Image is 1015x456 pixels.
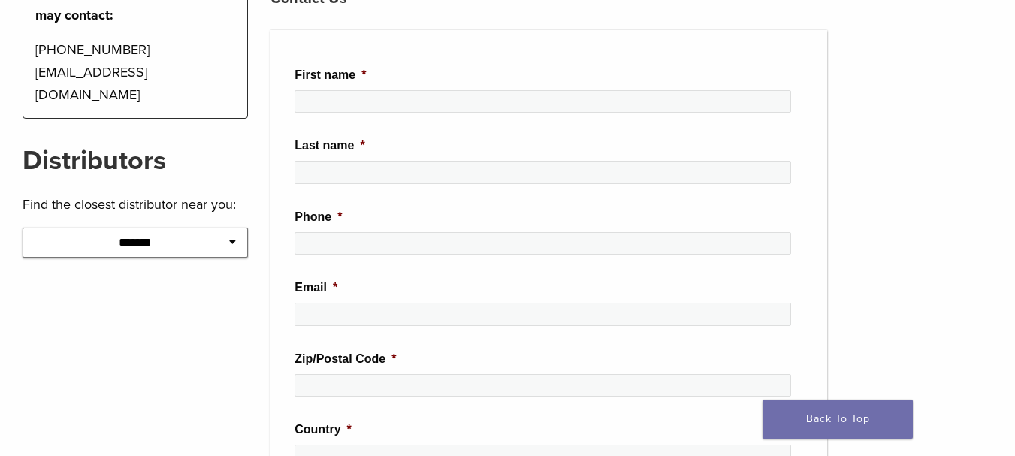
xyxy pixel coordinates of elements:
[23,193,248,216] p: Find the closest distributor near you:
[763,400,913,439] a: Back To Top
[35,38,235,106] p: [PHONE_NUMBER] [EMAIL_ADDRESS][DOMAIN_NAME]
[295,68,366,83] label: First name
[295,210,342,225] label: Phone
[23,143,248,179] h2: Distributors
[295,422,352,438] label: Country
[295,352,396,367] label: Zip/Postal Code
[295,280,337,296] label: Email
[295,138,364,154] label: Last name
